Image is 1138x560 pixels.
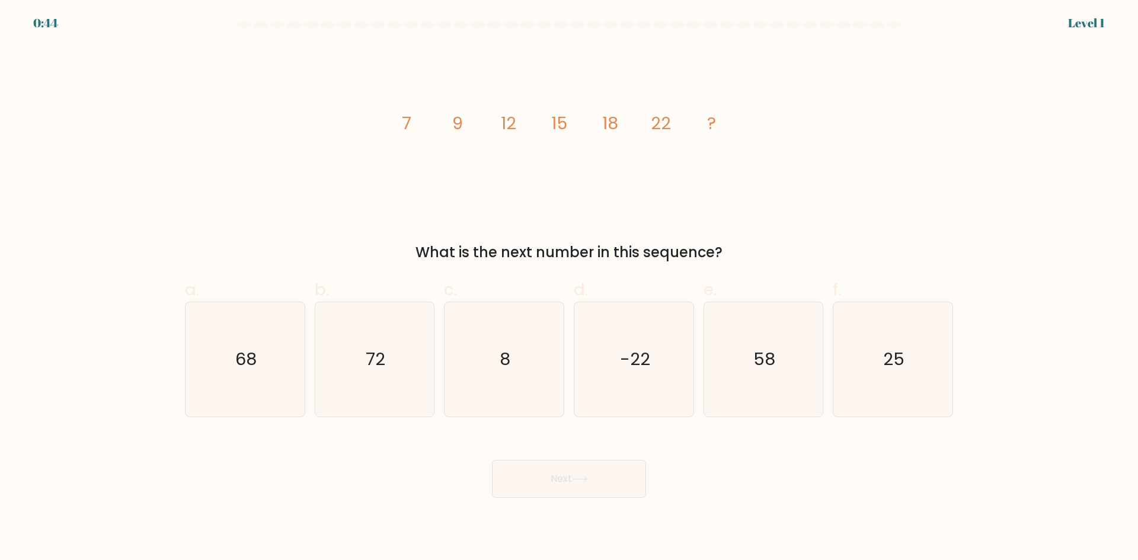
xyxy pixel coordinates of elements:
div: Level 1 [1068,14,1105,32]
span: e. [704,278,717,301]
text: -22 [620,347,650,371]
span: d. [574,278,588,301]
tspan: 22 [651,111,671,135]
text: 58 [753,347,775,371]
span: a. [185,278,199,301]
tspan: 15 [551,111,567,135]
text: 25 [884,347,905,371]
text: 72 [366,347,385,371]
tspan: ? [707,111,716,135]
text: 8 [500,347,511,371]
div: What is the next number in this sequence? [192,242,946,263]
span: f. [833,278,841,301]
span: b. [315,278,329,301]
tspan: 9 [452,111,463,135]
tspan: 7 [402,111,411,135]
span: c. [444,278,457,301]
tspan: 12 [501,111,516,135]
text: 68 [235,347,257,371]
tspan: 18 [602,111,618,135]
div: 0:44 [33,14,58,32]
button: Next [492,460,646,498]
